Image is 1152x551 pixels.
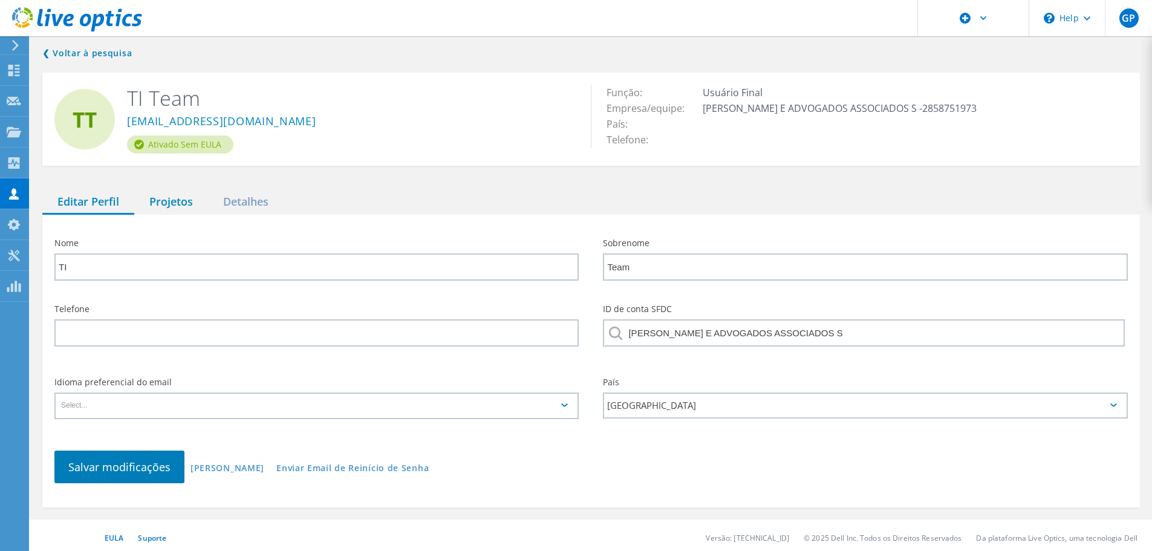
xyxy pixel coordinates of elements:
[105,533,123,543] a: EULA
[134,190,208,215] div: Projetos
[190,464,264,474] a: [PERSON_NAME]
[607,102,697,115] span: Empresa/equipe:
[603,239,1127,247] label: Sobrenome
[54,378,579,386] label: Idioma preferencial do email
[54,239,579,247] label: Nome
[127,135,233,154] div: Ativado sem EULA
[54,305,579,313] label: Telefone
[607,86,654,99] span: Função:
[804,533,962,543] li: © 2025 Dell Inc. Todos os Direitos Reservados
[607,133,660,146] span: Telefone:
[603,305,1127,313] label: ID de conta SFDC
[12,25,142,34] a: Live Optics Dashboard
[706,533,789,543] li: Versão: [TECHNICAL_ID]
[54,451,184,483] button: Salvar modificações
[276,464,429,474] a: Enviar Email de Reinício de Senha
[138,533,166,543] a: Suporte
[68,460,171,474] span: Salvar modificações
[42,46,132,60] a: Back to search
[1122,13,1135,23] span: GP
[603,393,1127,419] div: [GEOGRAPHIC_DATA]
[127,116,316,128] a: [EMAIL_ADDRESS][DOMAIN_NAME]
[976,533,1137,543] li: Da plataforma Live Optics, uma tecnologia Dell
[603,378,1127,386] label: País
[127,85,573,111] h2: TI Team
[73,109,97,130] span: TT
[607,117,640,131] span: País:
[208,190,284,215] div: Detalhes
[703,102,989,115] span: [PERSON_NAME] E ADVOGADOS ASSOCIADOS S -2858751973
[42,190,134,215] div: Editar Perfil
[700,85,992,100] td: Usuário Final
[1044,13,1055,24] svg: \n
